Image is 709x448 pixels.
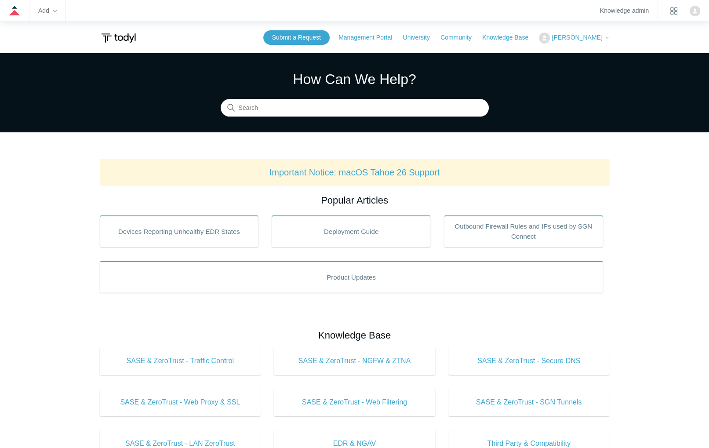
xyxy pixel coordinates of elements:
input: Search [221,99,489,117]
a: SASE & ZeroTrust - SGN Tunnels [448,388,610,416]
a: Knowledge admin [600,8,649,13]
a: Deployment Guide [272,215,431,247]
span: SASE & ZeroTrust - Traffic Control [113,356,248,366]
h2: Knowledge Base [100,328,610,342]
zd-hc-trigger: Add [38,8,57,13]
a: SASE & ZeroTrust - NGFW & ZTNA [274,347,435,375]
a: SASE & ZeroTrust - Traffic Control [100,347,261,375]
h1: How Can We Help? [221,69,489,90]
a: Outbound Firewall Rules and IPs used by SGN Connect [444,215,603,247]
span: SASE & ZeroTrust - Web Proxy & SSL [113,397,248,408]
a: Knowledge Base [482,33,537,42]
a: University [403,33,438,42]
span: SASE & ZeroTrust - SGN Tunnels [462,397,596,408]
img: user avatar [690,6,700,16]
button: [PERSON_NAME] [539,33,609,44]
h2: Popular Articles [100,193,610,208]
a: SASE & ZeroTrust - Web Filtering [274,388,435,416]
span: SASE & ZeroTrust - NGFW & ZTNA [287,356,422,366]
a: Important Notice: macOS Tahoe 26 Support [269,168,440,177]
zd-hc-trigger: Click your profile icon to open the profile menu [690,6,700,16]
span: SASE & ZeroTrust - Secure DNS [462,356,596,366]
a: SASE & ZeroTrust - Web Proxy & SSL [100,388,261,416]
a: Product Updates [100,261,603,293]
a: Management Portal [338,33,401,42]
img: Todyl Support Center Help Center home page [100,30,137,46]
span: SASE & ZeroTrust - Web Filtering [287,397,422,408]
a: Community [440,33,480,42]
span: [PERSON_NAME] [552,34,602,41]
a: SASE & ZeroTrust - Secure DNS [448,347,610,375]
a: Devices Reporting Unhealthy EDR States [100,215,259,247]
a: Submit a Request [263,30,330,45]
